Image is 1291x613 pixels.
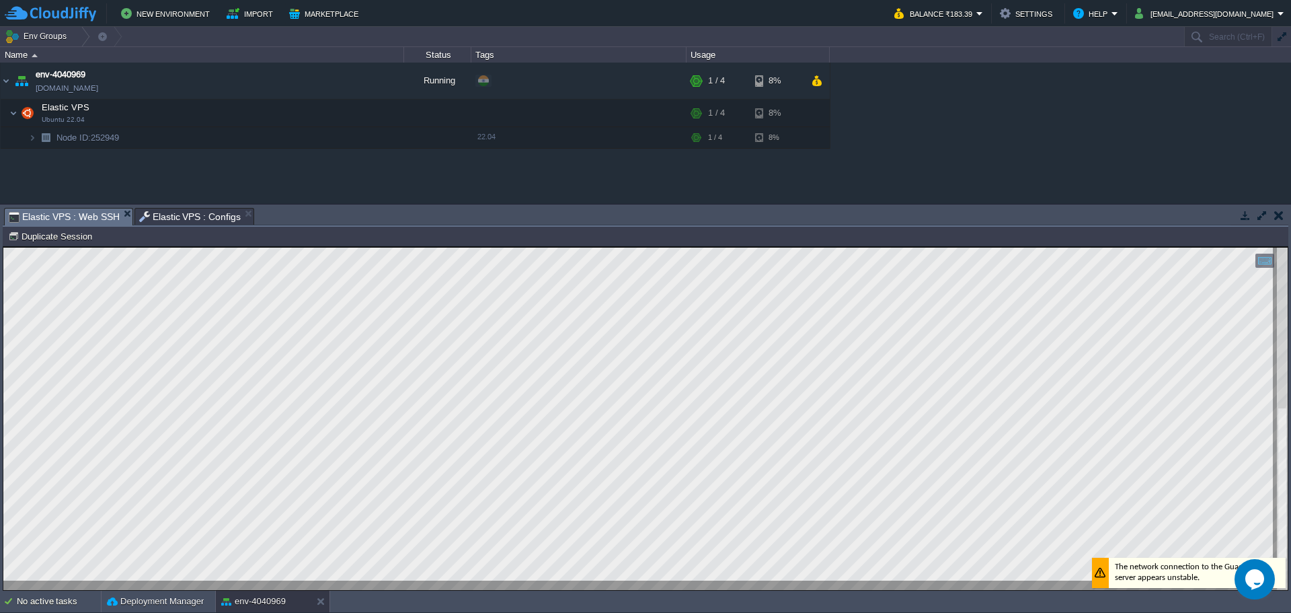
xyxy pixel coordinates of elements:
[221,595,286,608] button: env-4040969
[1135,5,1278,22] button: [EMAIL_ADDRESS][DOMAIN_NAME]
[472,47,686,63] div: Tags
[477,133,496,141] span: 22.04
[9,100,17,127] img: AMDAwAAAACH5BAEAAAAALAAAAAABAAEAAAICRAEAOw==
[404,63,471,99] div: Running
[708,100,725,127] div: 1 / 4
[40,102,91,113] span: Elastic VPS
[755,127,799,148] div: 8%
[5,5,96,22] img: CloudJiffy
[3,247,1288,590] iframe: To enrich screen reader interactions, please activate Accessibility in Grammarly extension settings
[121,5,214,22] button: New Environment
[1235,559,1278,600] iframe: chat widget
[1,47,403,63] div: Name
[227,5,277,22] button: Import
[755,100,799,127] div: 8%
[1073,5,1111,22] button: Help
[708,127,722,148] div: 1 / 4
[42,116,85,124] span: Ubuntu 22.04
[17,591,101,612] div: No active tasks
[28,127,36,148] img: AMDAwAAAACH5BAEAAAAALAAAAAABAAEAAAICRAEAOw==
[755,63,799,99] div: 8%
[40,102,91,112] a: Elastic VPSUbuntu 22.04
[12,63,31,99] img: AMDAwAAAACH5BAEAAAAALAAAAAABAAEAAAICRAEAOw==
[708,63,725,99] div: 1 / 4
[405,47,471,63] div: Status
[139,209,241,225] span: Elastic VPS : Configs
[1089,311,1282,341] div: The network connection to the Guacamole server appears unstable.
[32,54,38,57] img: AMDAwAAAACH5BAEAAAAALAAAAAABAAEAAAICRAEAOw==
[107,595,204,608] button: Deployment Manager
[55,132,121,143] span: 252949
[5,27,71,46] button: Env Groups
[289,5,362,22] button: Marketplace
[1000,5,1056,22] button: Settings
[8,230,96,242] button: Duplicate Session
[55,132,121,143] a: Node ID:252949
[18,100,37,127] img: AMDAwAAAACH5BAEAAAAALAAAAAABAAEAAAICRAEAOw==
[687,47,829,63] div: Usage
[36,81,98,95] a: [DOMAIN_NAME]
[894,5,976,22] button: Balance ₹183.39
[1,63,11,99] img: AMDAwAAAACH5BAEAAAAALAAAAAABAAEAAAICRAEAOw==
[36,68,85,81] a: env-4040969
[56,133,91,143] span: Node ID:
[36,127,55,148] img: AMDAwAAAACH5BAEAAAAALAAAAAABAAEAAAICRAEAOw==
[9,209,120,225] span: Elastic VPS : Web SSH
